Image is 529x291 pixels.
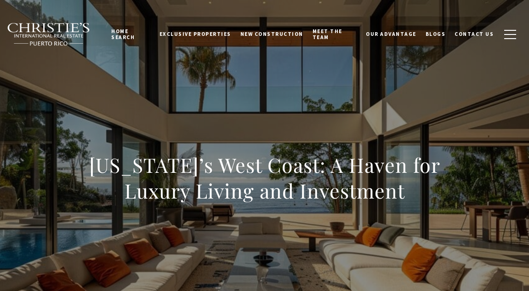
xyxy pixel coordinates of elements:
a: New Construction [236,23,308,46]
span: Exclusive Properties [159,31,231,37]
span: New Construction [240,31,303,37]
a: Meet the Team [308,20,361,49]
a: Exclusive Properties [155,23,236,46]
span: Contact Us [455,31,494,37]
a: Home Search [107,20,154,49]
img: Christie's International Real Estate black text logo [7,23,91,46]
span: Our Advantage [366,31,416,37]
a: Our Advantage [361,23,421,46]
a: Blogs [421,23,450,46]
h1: [US_STATE]’s West Coast: A Haven for Luxury Living and Investment [62,152,467,204]
span: Blogs [426,31,446,37]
